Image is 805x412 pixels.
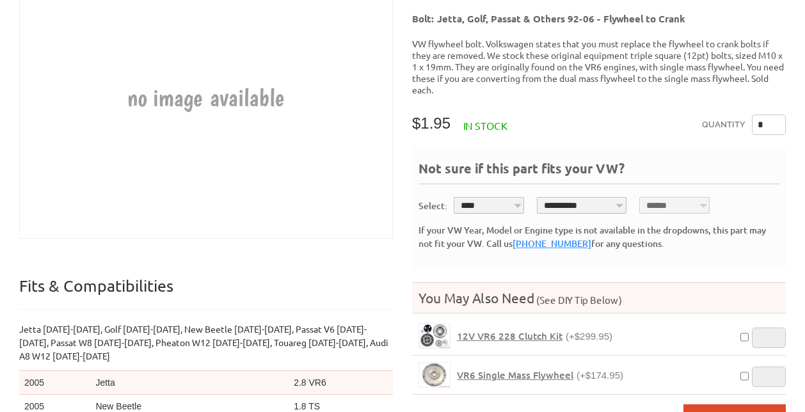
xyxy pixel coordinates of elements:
span: VR6 Single Mass Flywheel [457,368,573,381]
span: (See DIY Tip Below) [534,294,622,306]
a: [PHONE_NUMBER] [513,237,591,250]
span: $1.95 [412,115,450,132]
td: Jetta [90,371,289,395]
p: Fits & Compatibilities [19,276,393,310]
td: 2.8 VR6 [289,371,393,395]
p: Jetta [DATE]-[DATE], Golf [DATE]-[DATE], New Beetle [DATE]-[DATE], Passat V6 [DATE]-[DATE], Passa... [19,322,393,363]
img: 12V VR6 228 Clutch Kit [419,324,450,347]
b: Bolt: Jetta, Golf, Passat & Others 92-06 - Flywheel to Crank [412,12,685,25]
span: 12V VR6 228 Clutch Kit [457,329,562,342]
img: VR6 Single Mass Flywheel [419,363,450,386]
a: 12V VR6 228 Clutch Kit [418,323,450,348]
a: 12V VR6 228 Clutch Kit(+$299.95) [457,330,612,342]
div: If your VW Year, Model or Engine type is not available in the dropdowns, this part may not fit yo... [418,223,779,250]
span: (+$174.95) [577,370,623,381]
h4: You May Also Need [412,289,786,306]
a: VR6 Single Mass Flywheel(+$174.95) [457,369,623,381]
span: In stock [463,119,507,132]
label: Quantity [702,115,745,135]
td: 2005 [19,371,90,395]
span: (+$299.95) [566,331,612,342]
p: VW flywheel bolt. Volkswagen states that you must replace the flywheel to crank bolts if they are... [412,38,786,95]
div: Select: [418,199,447,212]
div: Not sure if this part fits your VW? [418,159,779,184]
a: VR6 Single Mass Flywheel [418,362,450,387]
